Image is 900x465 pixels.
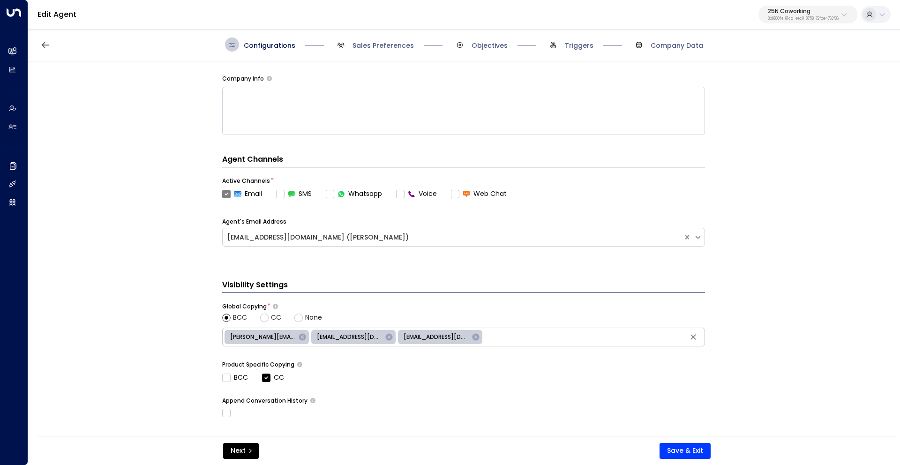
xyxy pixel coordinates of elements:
[37,9,76,20] a: Edit Agent
[225,330,309,344] div: [PERSON_NAME][EMAIL_ADDRESS][DOMAIN_NAME]
[758,6,857,23] button: 25N Coworking3b9800f4-81ca-4ec0-8758-72fbe4763f36
[660,443,711,459] button: Save & Exit
[276,189,312,199] label: SMS
[271,313,281,322] span: CC
[451,189,507,199] label: Web Chat
[223,443,259,459] button: Next
[222,154,705,167] h4: Agent Channels
[222,189,262,199] label: Email
[227,232,678,242] div: [EMAIL_ADDRESS][DOMAIN_NAME] ([PERSON_NAME])
[262,373,284,382] label: CC
[222,177,270,185] label: Active Channels
[222,217,286,226] label: Agent's Email Address
[225,333,301,341] span: [PERSON_NAME][EMAIL_ADDRESS][DOMAIN_NAME]
[352,41,414,50] span: Sales Preferences
[311,330,396,344] div: [EMAIL_ADDRESS][DOMAIN_NAME]
[326,189,382,199] label: Whatsapp
[565,41,593,50] span: Triggers
[472,41,508,50] span: Objectives
[273,303,278,309] button: Choose whether the agent should include specific emails in the CC or BCC line of all outgoing ema...
[222,302,267,311] label: Global Copying
[686,330,700,344] button: Clear
[233,313,247,322] span: BCC
[297,362,302,367] button: Determine if there should be product-specific CC or BCC rules for all of the agent’s emails. Sele...
[267,76,272,81] button: Provide a brief overview of your company, including your industry, products or services, and any ...
[396,189,437,199] label: Voice
[311,333,388,341] span: [EMAIL_ADDRESS][DOMAIN_NAME]
[768,8,839,14] p: 25N Coworking
[222,279,705,293] h3: Visibility Settings
[310,398,315,403] button: Only use if needed, as email clients normally append the conversation history to outgoing emails....
[398,333,474,341] span: [EMAIL_ADDRESS][DOMAIN_NAME]
[305,313,322,322] span: None
[768,17,839,21] p: 3b9800f4-81ca-4ec0-8758-72fbe4763f36
[222,397,307,405] label: Append Conversation History
[651,41,703,50] span: Company Data
[398,330,482,344] div: [EMAIL_ADDRESS][DOMAIN_NAME]
[244,41,295,50] span: Configurations
[222,360,294,369] label: Product Specific Copying
[222,75,264,83] label: Company Info
[222,373,248,382] label: BCC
